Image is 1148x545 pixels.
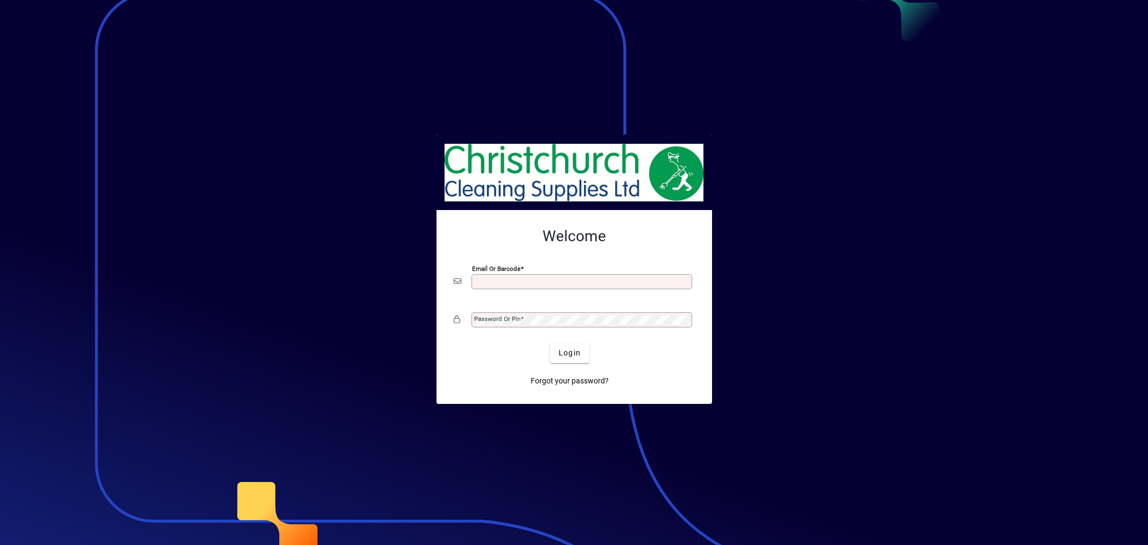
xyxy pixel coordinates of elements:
mat-label: Email or Barcode [472,264,520,272]
a: Forgot your password? [526,372,613,391]
button: Login [550,344,589,363]
mat-label: Password or Pin [474,315,520,323]
span: Forgot your password? [531,375,609,387]
h2: Welcome [454,227,695,246]
span: Login [559,347,581,359]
